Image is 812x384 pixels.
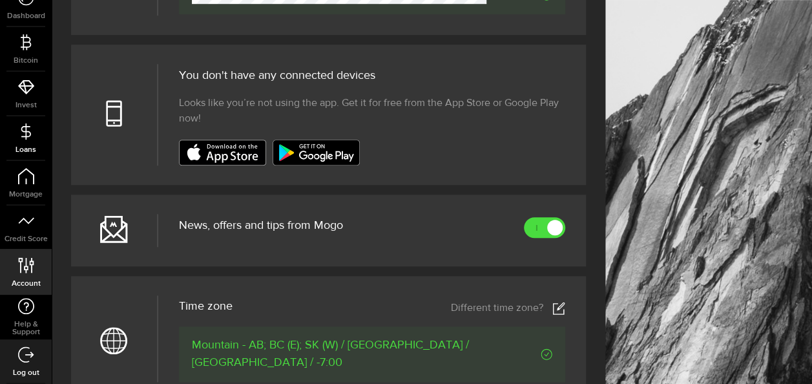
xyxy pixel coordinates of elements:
span: News, offers and tips from Mogo [179,220,343,231]
a: Different time zone? [451,302,565,315]
button: Open LiveChat chat widget [10,5,49,44]
span: Verified [480,348,552,360]
img: badge-google-play.svg [273,140,360,165]
span: Looks like you’re not using the app. Get it for free from the App Store or Google Play now! [179,96,565,127]
span: Mountain - AB; BC (E); SK (W) / [GEOGRAPHIC_DATA] / [GEOGRAPHIC_DATA] / -7:00 [192,337,481,372]
span: You don't have any connected devices [179,70,375,81]
span: Time zone [179,301,233,312]
img: badge-app-store.svg [179,140,266,165]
